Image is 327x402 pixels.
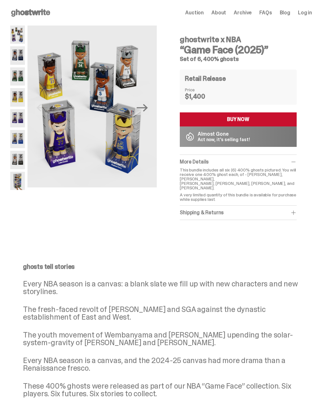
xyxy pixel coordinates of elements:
[211,10,226,15] a: About
[180,56,297,62] h5: Set of 6, 400% ghosts
[185,75,225,82] h4: Retail Release
[180,209,297,216] div: Shipping & Returns
[180,36,297,43] h4: ghostwrite x NBA
[10,26,25,44] img: NBA-400-HG-Main.png
[198,137,250,142] p: Act now, it's selling fast!
[27,26,157,187] img: NBA-400-HG-Main.png
[180,193,297,201] p: A very limited quantity of this bundle is available for purchase while supplies last.
[10,151,25,169] img: NBA-400-HG-Wemby.png
[23,306,299,321] p: The fresh-faced revolt of [PERSON_NAME] and SGA against the dynastic establishment of East and West.
[135,101,149,115] button: Next
[185,10,204,15] a: Auction
[10,130,25,148] img: NBA-400-HG-Steph.png
[227,117,249,122] div: BUY NOW
[298,10,312,15] a: Log in
[23,357,299,372] p: Every NBA season is a canvas, and the 2024-25 canvas had more drama than a Renaissance fresco.
[180,168,297,190] p: This bundle includes all six (6) 400% ghosts pictured. You will receive one 400% ghost each, of -...
[10,88,25,106] img: NBA-400-HG%20Bron.png
[23,382,299,398] p: These 400% ghosts were released as part of our NBA “Game Face” collection. Six players. Six futur...
[185,93,217,100] dd: $1,400
[198,132,250,137] p: Almost Gone
[10,67,25,86] img: NBA-400-HG-Giannis.png
[180,45,297,55] h3: “Game Face (2025)”
[23,280,299,295] p: Every NBA season is a canvas: a blank slate we fill up with new characters and new storylines.
[234,10,252,15] a: Archive
[180,112,297,126] button: BUY NOW
[280,10,290,15] a: Blog
[23,263,299,270] p: ghosts tell stories
[180,158,209,165] span: More Details
[10,109,25,127] img: NBA-400-HG-Luka.png
[10,172,25,190] img: NBA-400-HG-Scale.png
[185,87,217,92] dt: Price
[23,331,299,346] p: The youth movement of Wembanyama and [PERSON_NAME] upending the solar-system-gravity of [PERSON_N...
[10,46,25,64] img: NBA-400-HG-Ant.png
[259,10,272,15] a: FAQs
